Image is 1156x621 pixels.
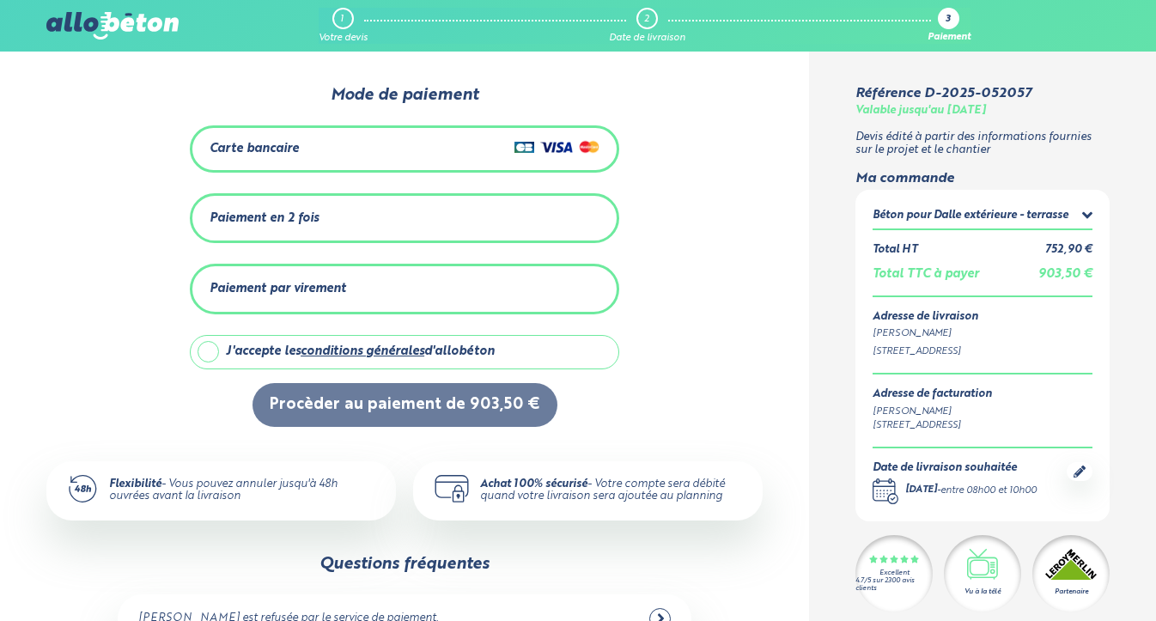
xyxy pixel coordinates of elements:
[252,383,557,427] button: Procèder au paiement de 903,50 €
[319,33,368,44] div: Votre devis
[644,14,649,25] div: 2
[609,8,685,44] a: 2 Date de livraison
[855,86,1031,101] div: Référence D-2025-052057
[940,484,1037,498] div: entre 08h00 et 10h00
[480,478,742,503] div: - Votre compte sera débité quand votre livraison sera ajoutée au planning
[873,462,1037,475] div: Date de livraison souhaitée
[873,405,992,419] div: [PERSON_NAME]
[210,282,346,296] div: Paiement par virement
[226,344,495,359] div: J'accepte les d'allobéton
[190,86,620,105] div: Mode de paiement
[109,478,161,490] strong: Flexibilité
[873,326,1092,341] div: [PERSON_NAME]
[319,555,490,574] div: Questions fréquentes
[873,344,1092,359] div: [STREET_ADDRESS]
[964,587,1001,597] div: Vu à la télé
[855,105,986,118] div: Valable jusqu'au [DATE]
[873,267,979,282] div: Total TTC à payer
[609,33,685,44] div: Date de livraison
[873,207,1092,228] summary: Béton pour Dalle extérieure - terrasse
[46,12,179,40] img: allobéton
[1038,268,1092,280] span: 903,50 €
[301,345,424,357] a: conditions générales
[1045,244,1092,257] div: 752,90 €
[905,484,937,498] div: [DATE]
[480,478,587,490] strong: Achat 100% sécurisé
[905,484,1037,498] div: -
[514,137,599,157] img: Cartes de crédit
[319,8,368,44] a: 1 Votre devis
[109,478,376,503] div: - Vous pouvez annuler jusqu'à 48h ouvrées avant la livraison
[340,14,344,25] div: 1
[855,171,1110,186] div: Ma commande
[873,311,1092,324] div: Adresse de livraison
[873,210,1068,222] div: Béton pour Dalle extérieure - terrasse
[855,577,933,593] div: 4.7/5 sur 2300 avis clients
[210,211,319,226] div: Paiement en 2 fois
[928,8,970,44] a: 3 Paiement
[879,569,910,577] div: Excellent
[928,33,970,44] div: Paiement
[873,244,917,257] div: Total HT
[855,131,1110,156] p: Devis édité à partir des informations fournies sur le projet et le chantier
[1003,554,1137,602] iframe: Help widget launcher
[873,418,992,433] div: [STREET_ADDRESS]
[210,142,299,156] div: Carte bancaire
[946,15,951,26] div: 3
[873,388,992,401] div: Adresse de facturation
